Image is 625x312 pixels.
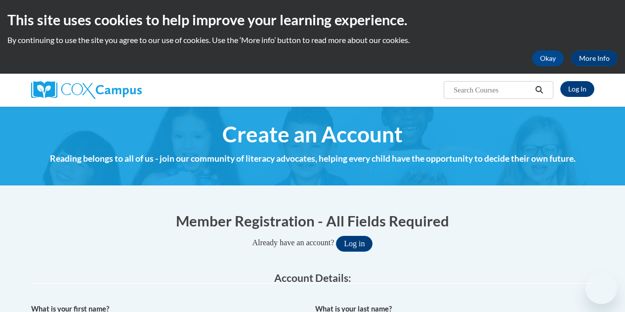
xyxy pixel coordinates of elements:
[453,84,532,96] input: Search Courses
[7,35,618,45] p: By continuing to use the site you agree to our use of cookies. Use the ‘More info’ button to read...
[31,211,594,231] h1: Member Registration - All Fields Required
[7,10,618,30] h2: This site uses cookies to help improve your learning experience.
[31,152,594,165] h4: Reading belongs to all of us - join our community of literacy advocates, helping every child have...
[252,238,334,247] span: Already have an account?
[336,236,373,252] button: Log in
[571,50,618,66] a: More Info
[31,81,142,99] img: Cox Campus
[222,121,403,147] span: Create an Account
[274,271,351,284] span: Account Details:
[585,272,617,304] iframe: Button to launch messaging window
[532,84,546,96] button: Search
[532,50,564,66] button: Okay
[560,81,594,97] a: Log In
